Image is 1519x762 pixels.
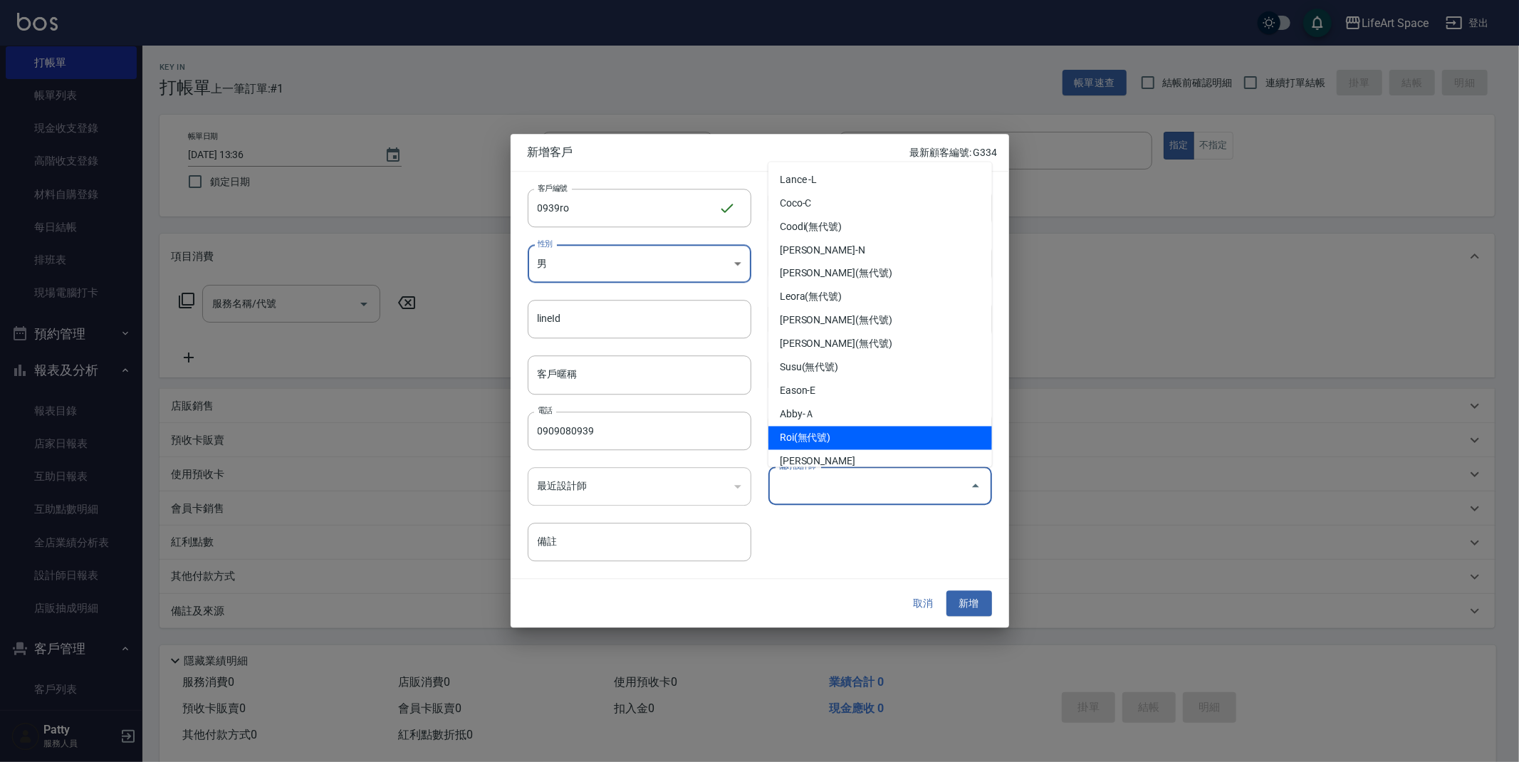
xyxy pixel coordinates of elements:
[901,590,946,617] button: 取消
[768,192,992,215] li: Coco-C
[768,356,992,380] li: Susu(無代號)
[768,427,992,450] li: Roi(無代號)
[768,380,992,403] li: Eason-E
[964,475,987,498] button: Close
[768,403,992,427] li: Abby-Ａ
[768,309,992,333] li: [PERSON_NAME](無代號)
[528,145,910,160] span: 新增客戶
[538,405,553,416] label: 電話
[768,239,992,262] li: [PERSON_NAME]-N
[528,244,751,283] div: 男
[768,450,992,474] li: [PERSON_NAME]
[768,168,992,192] li: Lance -L
[768,333,992,356] li: [PERSON_NAME](無代號)
[538,182,568,193] label: 客戶編號
[946,590,992,617] button: 新增
[538,238,553,249] label: 性別
[768,262,992,286] li: [PERSON_NAME](無代號)
[768,215,992,239] li: Coodi(無代號)
[909,145,997,160] p: 最新顧客編號: G334
[778,461,815,471] label: 偏好設計師
[768,286,992,309] li: Leora(無代號)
